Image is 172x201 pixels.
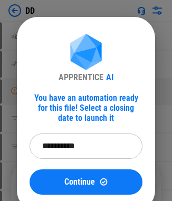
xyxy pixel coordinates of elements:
[64,178,95,186] span: Continue
[30,93,142,123] div: You have an automation ready for this file! Select a closing date to launch it
[30,133,135,159] input: Choose date, selected date is Sep 5, 2025
[59,72,103,82] div: APPRENTICE
[106,72,113,82] div: AI
[30,169,142,195] button: ContinueContinue
[65,34,107,72] img: Apprentice AI
[99,177,108,186] img: Continue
